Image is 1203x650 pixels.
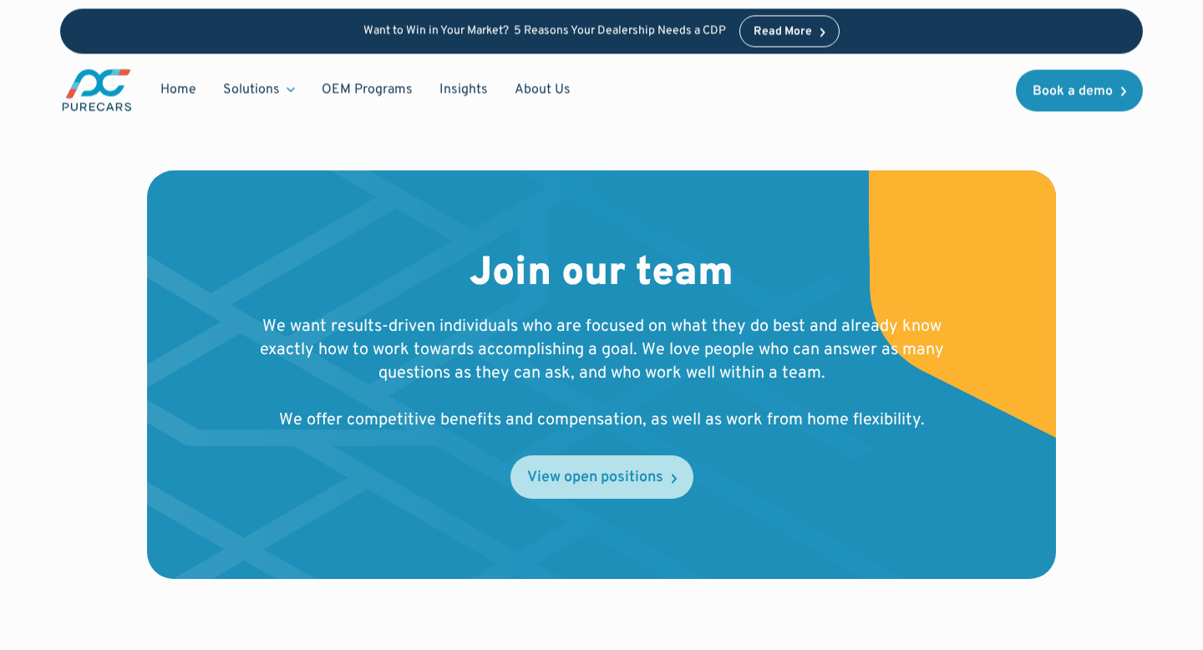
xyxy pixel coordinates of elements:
a: Insights [426,74,501,106]
div: View open positions [527,470,663,485]
div: Solutions [210,74,308,106]
a: Home [147,74,210,106]
a: Read More [739,15,840,47]
p: We want results-driven individuals who are focused on what they do best and already know exactly ... [254,315,949,432]
a: About Us [501,74,584,106]
img: purecars logo [60,67,134,113]
h2: Join our team [470,251,733,299]
div: Solutions [223,81,280,99]
a: OEM Programs [308,74,426,106]
div: Read More [754,26,812,38]
p: Want to Win in Your Market? 5 Reasons Your Dealership Needs a CDP [363,24,726,38]
a: Book a demo [1016,69,1143,111]
a: View open positions [510,455,693,499]
a: main [60,67,134,113]
div: Book a demo [1033,84,1113,98]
